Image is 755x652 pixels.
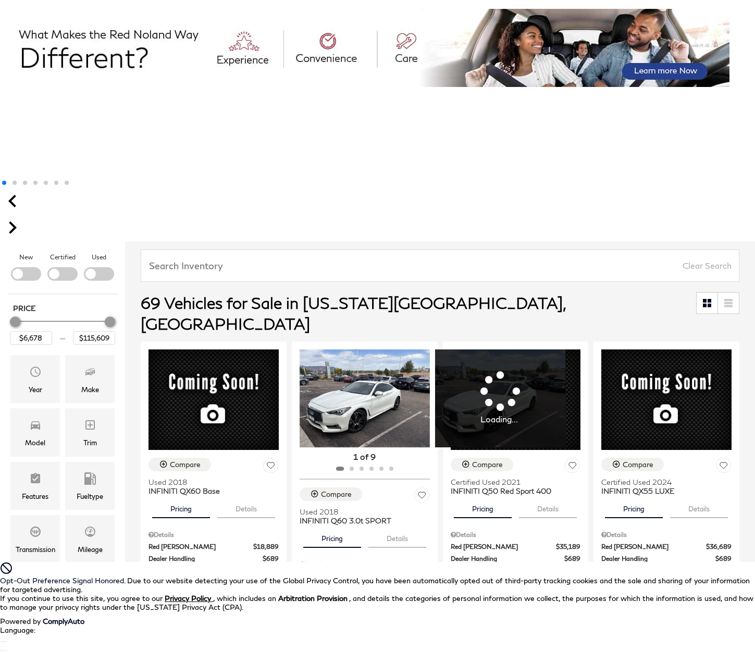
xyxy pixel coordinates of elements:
[303,525,361,548] button: pricing tab
[10,317,20,327] div: Minimum Price
[451,542,556,551] span: Red [PERSON_NAME]
[706,542,732,551] span: $36,689
[601,458,664,471] button: Compare Vehicle
[300,507,430,525] a: Used 2018 INFINITI Q60 3.0t SPORT
[84,363,96,384] span: Make
[165,594,211,603] u: Privacy Policy
[564,554,580,563] span: $689
[65,408,115,456] div: Trim Trim
[148,554,263,563] span: Dealer Handling
[10,331,52,345] input: Minimum
[451,458,513,471] button: Compare Vehicle
[321,490,352,499] div: Compare
[44,181,48,185] span: Go to slide 5
[84,470,96,491] span: Fueltype
[451,554,565,563] span: Dealer Handling
[148,530,279,540] div: Pricing Details - INFINITI QX60 Base
[670,495,728,518] button: details tab
[278,594,348,603] strong: Arbitration Provision
[141,249,739,282] input: Search Inventory
[25,437,45,448] div: Model
[33,181,38,185] span: Go to slide 4
[601,530,732,540] div: Pricing Details - INFINITI QX55 LUXE
[170,460,201,469] div: Compare
[300,349,430,447] div: 1 / 2
[13,304,112,313] h5: Price
[152,495,210,518] button: pricing tab
[13,181,17,185] span: Go to slide 2
[623,460,653,469] div: Compare
[50,252,76,262] label: Certified
[43,617,84,625] a: ComplyAuto
[601,554,732,563] a: Dealer Handling $689
[148,478,279,495] a: Used 2018 INFINITI QX60 Base
[29,470,42,491] span: Features
[556,542,580,551] span: $35,189
[300,487,362,501] button: Compare Vehicle
[292,451,438,462] div: 1 of 9
[148,349,279,450] img: 2018 INFINITI QX60 Base
[165,594,213,603] a: Privacy Policy
[601,478,732,495] a: Certified Used 2024 INFINITI QX55 LUXE
[263,554,279,563] span: $689
[19,252,33,262] label: New
[480,371,520,425] span: Loading...
[78,544,103,555] div: Mileage
[253,542,279,551] span: $18,889
[84,416,96,437] span: Trim
[148,486,271,495] span: INFINITI QX60 Base
[519,495,577,518] button: details tab
[77,491,103,502] div: Fueltype
[300,516,422,525] span: INFINITI Q60 3.0t SPORT
[92,252,106,262] label: Used
[300,507,422,516] span: Used 2018
[10,462,60,510] div: Features Features
[605,495,663,518] button: pricing tab
[472,460,503,469] div: Compare
[148,478,271,486] span: Used 2018
[29,523,42,544] span: Transmission
[148,458,211,471] button: Compare Vehicle
[148,554,279,563] a: Dealer Handling $689
[141,293,565,333] span: 69 Vehicles for Sale in [US_STATE][GEOGRAPHIC_DATA], [GEOGRAPHIC_DATA]
[10,515,60,563] div: Transmission Transmission
[601,478,724,486] span: Certified Used 2024
[601,349,732,450] img: 2024 INFINITI QX55 LUXE
[601,486,724,495] span: INFINITI QX55 LUXE
[148,542,253,551] span: Red [PERSON_NAME]
[65,515,115,563] div: Mileage Mileage
[300,349,430,447] img: 2018 INFINITI Q60 3.0t SPORT 1
[435,349,565,447] div: 2 / 2
[73,331,115,345] input: Maximum
[300,560,430,569] div: Pricing Details - INFINITI Q60 3.0t SPORT
[715,554,732,563] span: $689
[22,491,48,502] div: Features
[105,317,115,327] div: Maximum Price
[148,542,279,551] a: Red [PERSON_NAME] $18,889
[54,181,58,185] span: Go to slide 6
[10,408,60,456] div: Model Model
[368,525,426,548] button: details tab
[10,355,60,403] div: Year Year
[454,495,512,518] button: pricing tab
[451,542,581,551] a: Red [PERSON_NAME] $35,189
[601,542,706,551] span: Red [PERSON_NAME]
[29,384,42,395] div: Year
[83,437,97,448] div: Trim
[601,542,732,551] a: Red [PERSON_NAME] $36,689
[8,252,117,294] div: Filter by Vehicle Type
[65,181,69,185] span: Go to slide 7
[65,462,115,510] div: Fueltype Fueltype
[29,416,42,437] span: Model
[451,486,573,495] span: INFINITI Q50 Red Sport 400
[10,313,115,345] div: Price
[16,544,55,555] div: Transmission
[418,456,432,479] div: Next slide
[451,554,581,563] a: Dealer Handling $689
[451,478,581,495] a: Certified Used 2021 INFINITI Q50 Red Sport 400
[2,181,6,185] span: Go to slide 1
[451,530,581,540] div: Pricing Details - INFINITI Q50 Red Sport 400
[81,384,99,395] div: Make
[601,554,715,563] span: Dealer Handling
[217,495,275,518] button: details tab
